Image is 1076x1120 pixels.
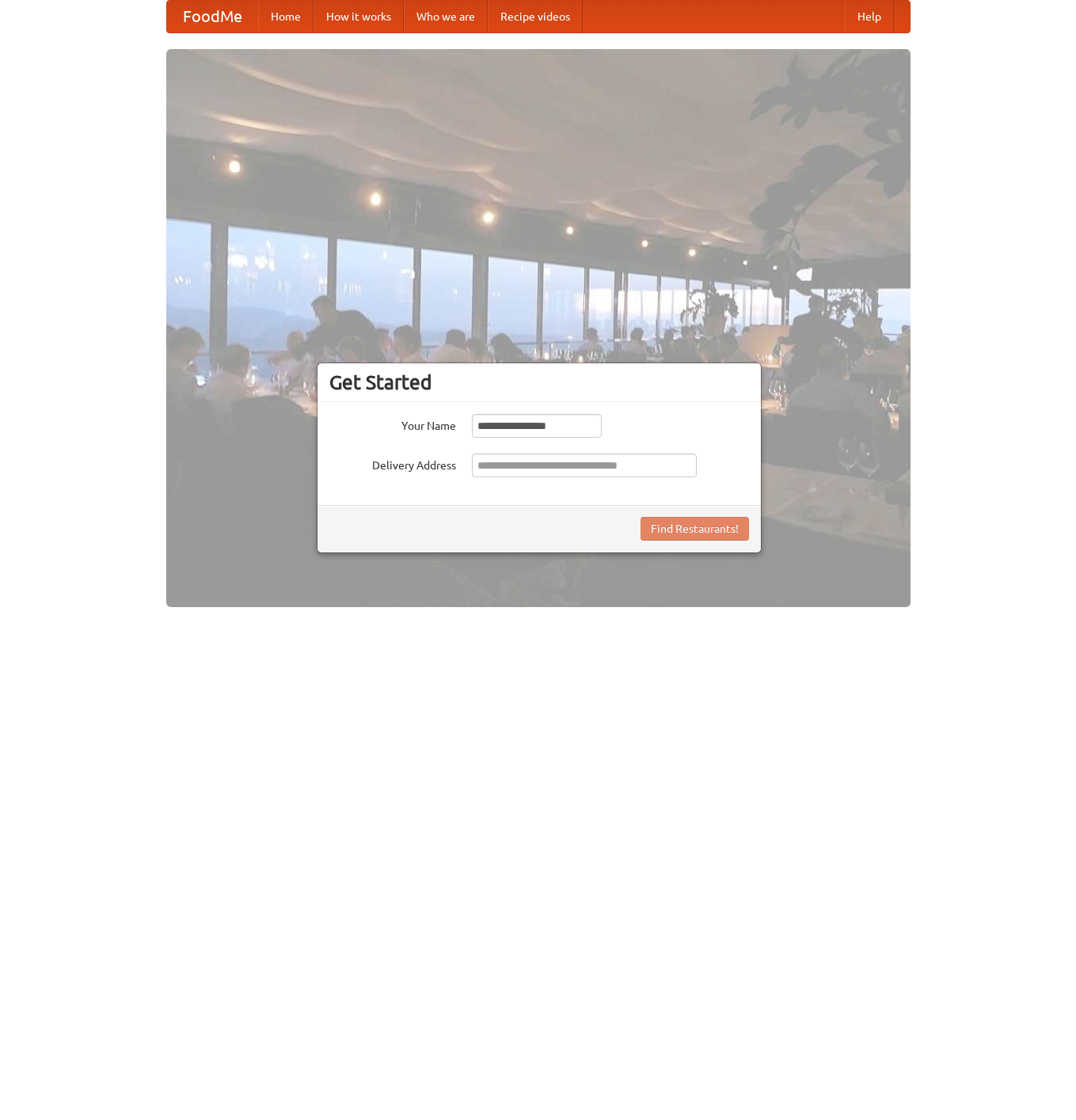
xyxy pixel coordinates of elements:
[329,370,749,394] h3: Get Started
[167,1,258,32] a: FoodMe
[641,517,749,541] button: Find Restaurants!
[258,1,314,32] a: Home
[329,454,456,473] label: Delivery Address
[404,1,488,32] a: Who we are
[329,414,456,434] label: Your Name
[314,1,404,32] a: How it works
[488,1,583,32] a: Recipe videos
[845,1,894,32] a: Help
